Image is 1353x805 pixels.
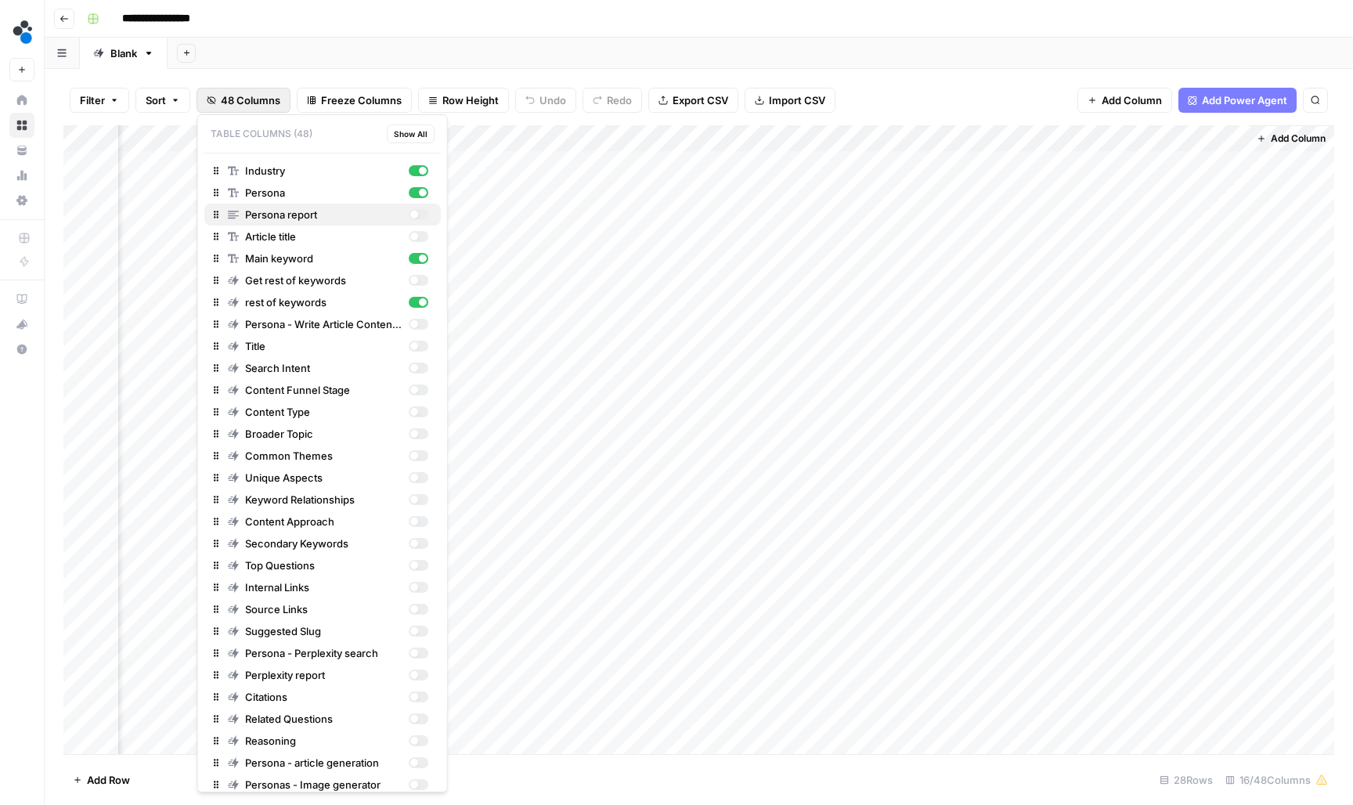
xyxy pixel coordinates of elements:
[245,294,402,310] span: rest of keywords
[221,92,280,108] span: 48 Columns
[245,382,402,398] span: Content Funnel Stage
[648,88,738,113] button: Export CSV
[9,138,34,163] a: Your Data
[245,207,402,222] span: Persona report
[146,92,166,108] span: Sort
[245,645,402,661] span: Persona - Perplexity search
[1102,92,1162,108] span: Add Column
[245,579,402,595] span: Internal Links
[245,163,402,179] span: Industry
[9,18,38,46] img: spot.ai Logo
[297,88,412,113] button: Freeze Columns
[418,88,509,113] button: Row Height
[9,88,34,113] a: Home
[245,733,402,749] span: Reasoning
[245,251,402,266] span: Main keyword
[515,88,576,113] button: Undo
[769,92,825,108] span: Import CSV
[245,492,402,507] span: Keyword Relationships
[245,755,402,771] span: Persona - article generation
[80,38,168,69] a: Blank
[607,92,632,108] span: Redo
[204,121,441,146] p: Table Columns (48)
[387,125,435,143] button: Show All
[673,92,728,108] span: Export CSV
[394,128,428,140] span: Show All
[245,689,402,705] span: Citations
[245,360,402,376] span: Search Intent
[10,312,34,336] div: What's new?
[245,711,402,727] span: Related Questions
[539,92,566,108] span: Undo
[9,287,34,312] a: AirOps Academy
[245,448,402,464] span: Common Themes
[9,188,34,213] a: Settings
[9,163,34,188] a: Usage
[87,772,130,788] span: Add Row
[245,229,402,244] span: Article title
[80,92,105,108] span: Filter
[245,316,402,332] span: Persona - Write Article Content Brief
[135,88,190,113] button: Sort
[245,536,402,551] span: Secondary Keywords
[1271,132,1326,146] span: Add Column
[245,514,402,529] span: Content Approach
[245,185,402,200] span: Persona
[245,404,402,420] span: Content Type
[1219,767,1334,792] div: 16/48 Columns
[245,273,402,288] span: Get rest of keywords
[245,470,402,486] span: Unique Aspects
[245,426,402,442] span: Broader Topic
[745,88,835,113] button: Import CSV
[9,312,34,337] button: What's new?
[1178,88,1297,113] button: Add Power Agent
[245,623,402,639] span: Suggested Slug
[321,92,402,108] span: Freeze Columns
[70,88,129,113] button: Filter
[9,13,34,52] button: Workspace: spot.ai
[583,88,642,113] button: Redo
[9,113,34,138] a: Browse
[245,338,402,354] span: Title
[197,88,290,113] button: 48 Columns
[245,558,402,573] span: Top Questions
[442,92,499,108] span: Row Height
[63,767,139,792] button: Add Row
[245,777,402,792] span: Personas - Image generator
[110,45,137,61] div: Blank
[9,337,34,362] button: Help + Support
[1077,88,1172,113] button: Add Column
[245,601,402,617] span: Source Links
[1250,128,1332,149] button: Add Column
[245,667,402,683] span: Perplexity report
[1153,767,1219,792] div: 28 Rows
[197,114,448,792] div: 48 Columns
[1202,92,1287,108] span: Add Power Agent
